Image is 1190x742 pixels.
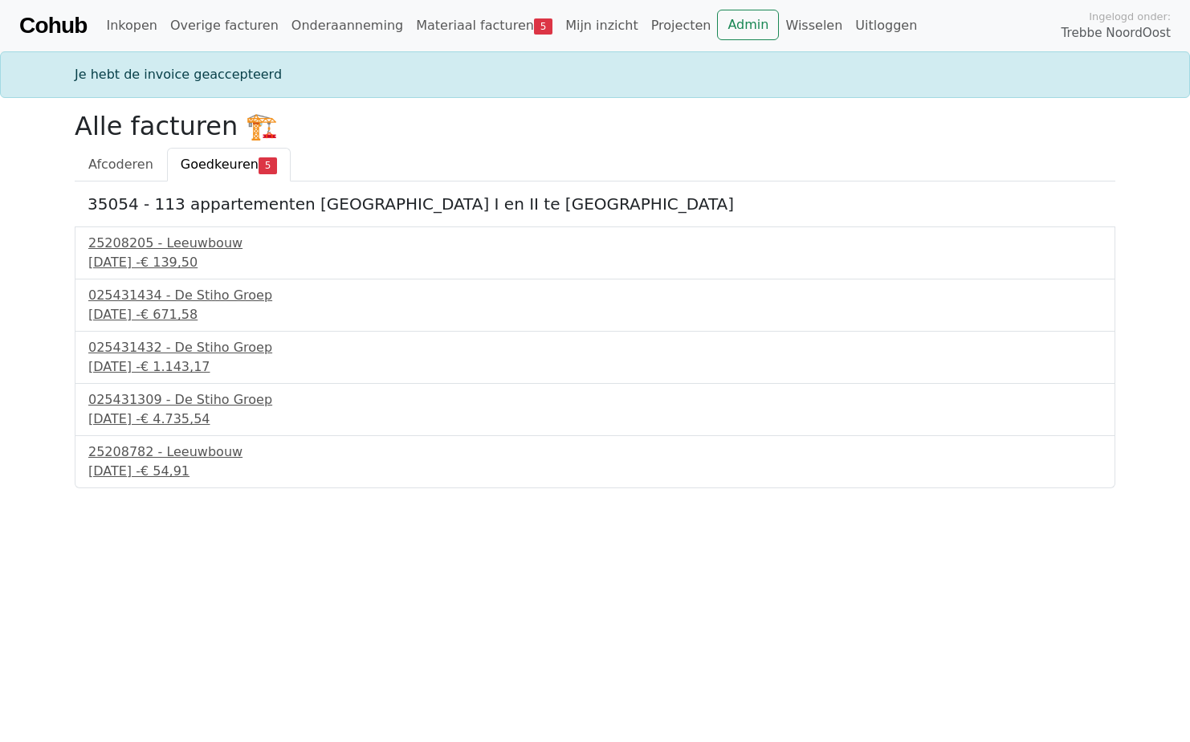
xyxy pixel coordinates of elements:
a: Overige facturen [164,10,285,42]
a: 025431309 - De Stiho Groep[DATE] -€ 4.735,54 [88,390,1102,429]
a: Projecten [645,10,718,42]
span: Goedkeuren [181,157,259,172]
h5: 35054 - 113 appartementen [GEOGRAPHIC_DATA] I en II te [GEOGRAPHIC_DATA] [88,194,1102,214]
a: Afcoderen [75,148,167,181]
a: Inkopen [100,10,163,42]
span: Afcoderen [88,157,153,172]
span: € 54,91 [141,463,190,479]
a: Mijn inzicht [559,10,645,42]
div: 025431309 - De Stiho Groep [88,390,1102,410]
a: Uitloggen [849,10,923,42]
a: Onderaanneming [285,10,410,42]
span: € 4.735,54 [141,411,210,426]
div: 025431432 - De Stiho Groep [88,338,1102,357]
h2: Alle facturen 🏗️ [75,111,1115,141]
a: 25208205 - Leeuwbouw[DATE] -€ 139,50 [88,234,1102,272]
span: € 671,58 [141,307,198,322]
a: Cohub [19,6,87,45]
span: 5 [259,157,277,173]
span: Ingelogd onder: [1089,9,1171,24]
a: 025431434 - De Stiho Groep[DATE] -€ 671,58 [88,286,1102,324]
a: 025431432 - De Stiho Groep[DATE] -€ 1.143,17 [88,338,1102,377]
div: [DATE] - [88,357,1102,377]
div: [DATE] - [88,305,1102,324]
div: [DATE] - [88,410,1102,429]
a: Goedkeuren5 [167,148,291,181]
div: 25208782 - Leeuwbouw [88,442,1102,462]
div: 025431434 - De Stiho Groep [88,286,1102,305]
a: Admin [717,10,779,40]
span: € 1.143,17 [141,359,210,374]
a: 25208782 - Leeuwbouw[DATE] -€ 54,91 [88,442,1102,481]
div: [DATE] - [88,253,1102,272]
span: € 139,50 [141,255,198,270]
a: Materiaal facturen5 [410,10,559,42]
a: Wisselen [779,10,849,42]
div: Je hebt de invoice geaccepteerd [65,65,1125,84]
div: 25208205 - Leeuwbouw [88,234,1102,253]
span: Trebbe NoordOost [1062,24,1171,43]
div: [DATE] - [88,462,1102,481]
span: 5 [534,18,552,35]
